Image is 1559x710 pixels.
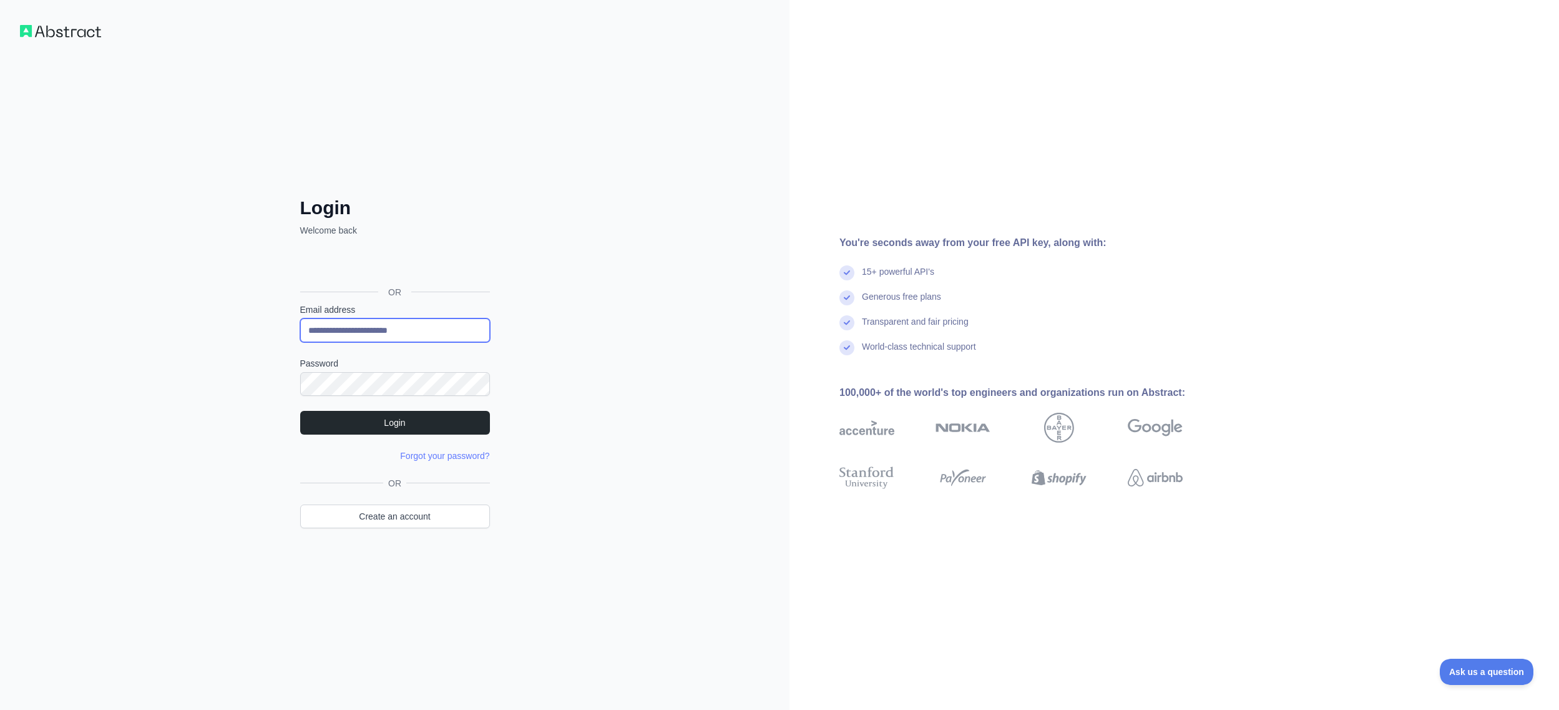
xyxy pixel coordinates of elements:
img: accenture [839,413,894,443]
img: Workflow [20,25,101,37]
img: check mark [839,265,854,280]
img: payoneer [936,464,990,491]
p: Welcome back [300,224,490,237]
span: OR [378,286,411,298]
img: check mark [839,340,854,355]
img: google [1128,413,1183,443]
img: shopify [1032,464,1087,491]
div: World-class technical support [862,340,976,365]
span: OR [383,477,406,490]
img: stanford university [839,464,894,491]
iframe: Toggle Customer Support [1440,659,1534,685]
img: nokia [936,413,990,443]
h2: Login [300,197,490,219]
div: Transparent and fair pricing [862,315,969,340]
img: airbnb [1128,464,1183,491]
label: Email address [300,303,490,316]
div: You're seconds away from your free API key, along with: [839,235,1223,250]
a: Forgot your password? [400,451,489,461]
a: Create an account [300,505,490,528]
img: check mark [839,290,854,305]
label: Password [300,357,490,370]
img: check mark [839,315,854,330]
iframe: Sign in with Google Button [294,250,494,278]
div: Generous free plans [862,290,941,315]
img: bayer [1044,413,1074,443]
button: Login [300,411,490,435]
div: 15+ powerful API's [862,265,934,290]
div: 100,000+ of the world's top engineers and organizations run on Abstract: [839,385,1223,400]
